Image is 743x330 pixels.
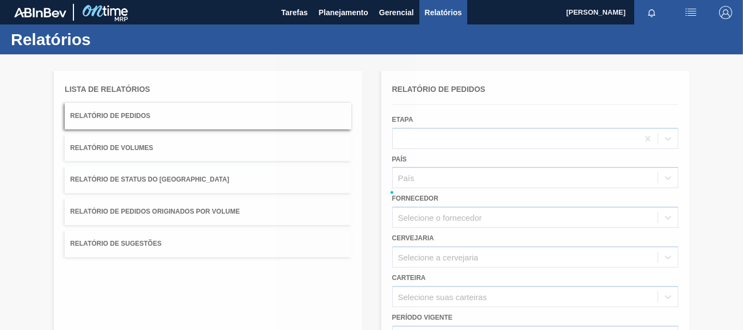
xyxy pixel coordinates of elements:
span: Gerencial [379,6,414,19]
img: userActions [684,6,697,19]
img: Logout [719,6,732,19]
h1: Relatórios [11,33,204,46]
span: Planejamento [319,6,368,19]
button: Notificações [634,5,669,20]
span: Relatórios [425,6,462,19]
img: TNhmsLtSVTkK8tSr43FrP2fwEKptu5GPRR3wAAAABJRU5ErkJggg== [14,8,66,17]
span: Tarefas [281,6,308,19]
